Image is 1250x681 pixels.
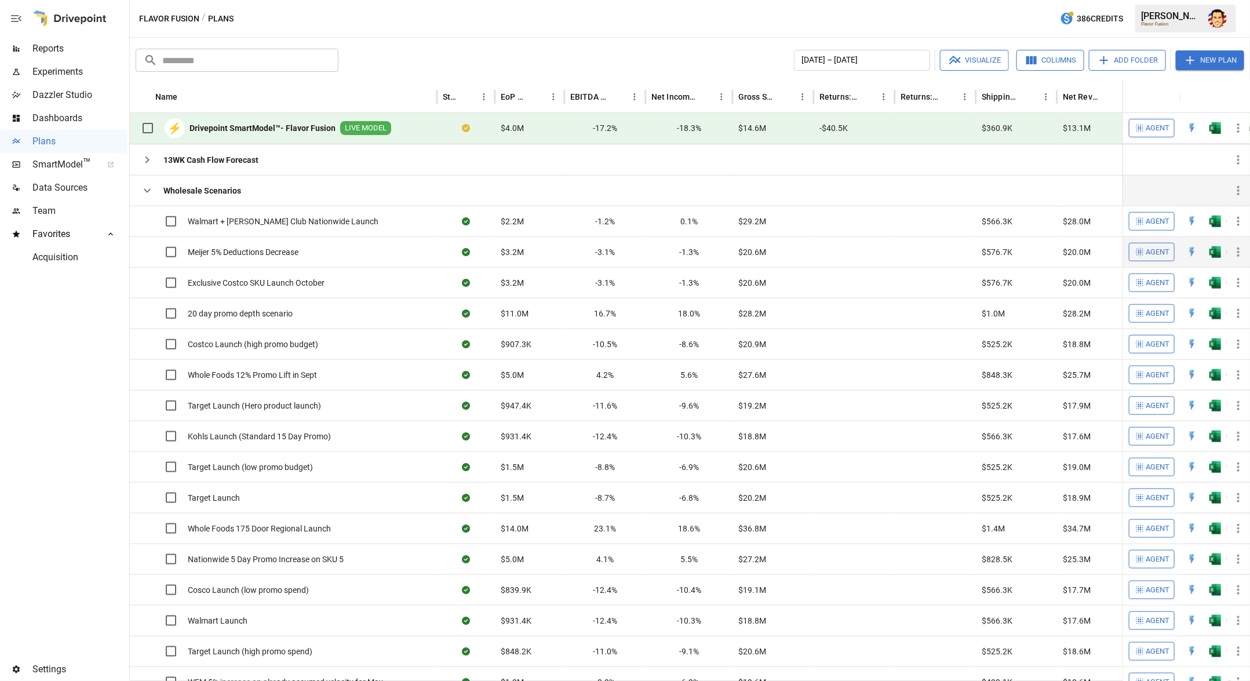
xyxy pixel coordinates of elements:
img: quick-edit-flash.b8aec18c.svg [1186,277,1198,289]
span: 0.1% [680,216,698,227]
div: Open in Excel [1209,431,1221,442]
span: $11.0M [501,308,529,319]
span: Agent [1146,491,1169,504]
button: 386Credits [1055,8,1128,30]
button: Shipping Income column menu [1038,89,1054,105]
img: excel-icon.76473adf.svg [1209,277,1221,289]
div: Open in Quick Edit [1186,431,1198,442]
button: Agent [1129,274,1175,292]
button: Agent [1129,581,1175,599]
img: quick-edit-flash.b8aec18c.svg [1186,584,1198,596]
button: Net Revenue column menu [1119,89,1135,105]
span: Agent [1146,583,1169,596]
span: Experiments [32,65,127,79]
div: Sync complete [462,277,470,289]
span: $566.3K [982,216,1012,227]
button: Agent [1129,304,1175,323]
span: Target Launch (high promo spend) [188,646,312,657]
span: $4.0M [501,122,524,134]
div: Open in Excel [1209,308,1221,319]
span: $907.3K [501,338,531,350]
span: $29.2M [738,216,766,227]
span: Plans [32,134,127,148]
span: $1.4M [982,523,1005,534]
div: Open in Excel [1209,646,1221,657]
span: 23.1% [594,523,616,534]
div: Open in Excel [1209,216,1221,227]
div: ⚡ [165,118,185,139]
b: Wholesale Scenarios [163,185,241,196]
span: Meijer 5% Deductions Decrease [188,246,298,258]
div: Open in Excel [1209,615,1221,627]
span: $14.6M [738,122,766,134]
button: Agent [1129,427,1175,446]
span: $931.4K [501,615,531,627]
button: [DATE] – [DATE] [794,50,930,71]
span: SmartModel [32,158,94,172]
span: Dashboards [32,111,127,125]
img: quick-edit-flash.b8aec18c.svg [1186,400,1198,411]
div: Sync complete [462,308,470,319]
span: -1.2% [595,216,615,227]
span: Target Launch (low promo budget) [188,461,313,473]
button: Flavor Fusion [139,12,199,26]
div: [PERSON_NAME] [1141,10,1201,21]
img: quick-edit-flash.b8aec18c.svg [1186,553,1198,565]
button: Agent [1129,489,1175,507]
span: -12.4% [593,584,617,596]
div: Open in Excel [1209,277,1221,289]
img: excel-icon.76473adf.svg [1209,216,1221,227]
button: Agent [1129,550,1175,569]
div: Sync complete [462,369,470,381]
button: Agent [1129,119,1175,137]
img: excel-icon.76473adf.svg [1209,400,1221,411]
div: Open in Excel [1209,400,1221,411]
span: Agent [1146,522,1169,535]
div: Open in Quick Edit [1186,584,1198,596]
span: $27.2M [738,553,766,565]
span: $17.7M [1063,584,1091,596]
span: Reports [32,42,127,56]
div: Open in Quick Edit [1186,122,1198,134]
span: Agent [1146,245,1169,258]
b: Drivepoint SmartModel™- Flavor Fusion [189,122,336,134]
span: -8.6% [679,338,699,350]
span: -1.3% [679,277,699,289]
div: Open in Quick Edit [1186,246,1198,258]
span: $1.5M [501,492,524,504]
span: $839.9K [501,584,531,596]
span: $566.3K [982,584,1012,596]
button: Agent [1129,366,1175,384]
img: quick-edit-flash.b8aec18c.svg [1186,338,1198,350]
div: Open in Excel [1209,369,1221,381]
div: EoP Cash [501,92,528,101]
span: Walmart Launch [188,615,247,627]
span: $17.6M [1063,431,1091,442]
div: Sync complete [462,461,470,473]
span: $14.0M [501,523,529,534]
span: $3.2M [501,277,524,289]
div: Open in Quick Edit [1186,308,1198,319]
span: Settings [32,662,127,676]
span: 16.7% [594,308,616,319]
span: $525.2K [982,400,1012,411]
span: -11.0% [593,646,617,657]
img: excel-icon.76473adf.svg [1209,492,1221,504]
span: $18.8M [1063,338,1091,350]
span: Agent [1146,276,1169,289]
div: Sync complete [462,646,470,657]
span: -8.7% [595,492,615,504]
span: $360.9K [982,122,1012,134]
span: -12.4% [593,431,617,442]
img: excel-icon.76473adf.svg [1209,461,1221,473]
div: Returns: Wholesale [819,92,858,101]
img: excel-icon.76473adf.svg [1209,338,1221,350]
div: Open in Quick Edit [1186,646,1198,657]
span: Kohls Launch (Standard 15 Day Promo) [188,431,331,442]
span: $848.3K [982,369,1012,381]
span: $18.8M [738,431,766,442]
span: Agent [1146,614,1169,627]
span: -10.3% [677,431,701,442]
img: quick-edit-flash.b8aec18c.svg [1186,492,1198,504]
span: $1.0M [982,308,1005,319]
